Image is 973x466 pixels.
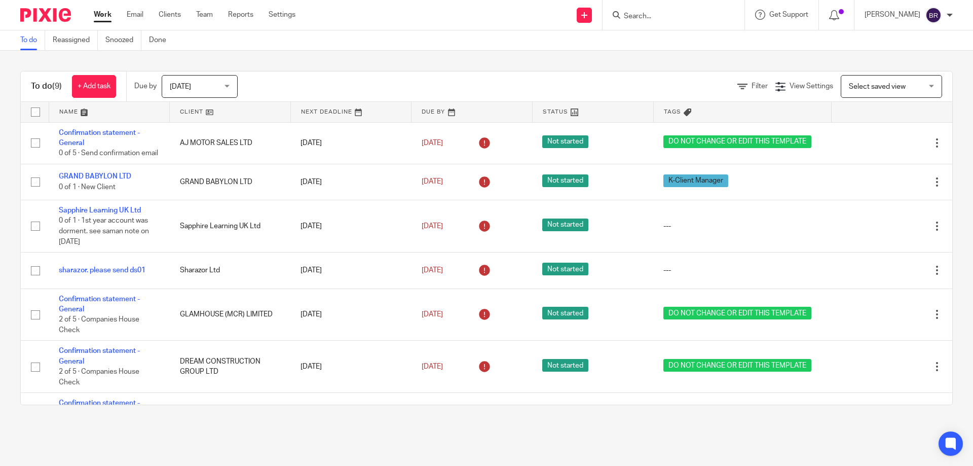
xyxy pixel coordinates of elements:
[170,122,291,164] td: AJ MOTOR SALES LTD
[105,30,141,50] a: Snoozed
[542,174,588,187] span: Not started
[170,200,291,253] td: Sapphire Learning UK Ltd
[752,83,768,90] span: Filter
[542,359,588,372] span: Not started
[59,184,116,191] span: 0 of 1 · New Client
[59,400,140,417] a: Confirmation statement - General
[59,347,140,365] a: Confirmation statement - General
[542,219,588,231] span: Not started
[170,253,291,289] td: Sharazor Ltd
[663,359,811,372] span: DO NOT CHANGE OR EDIT THIS TEMPLATE
[790,83,833,90] span: View Settings
[72,75,116,98] a: + Add task
[663,221,821,231] div: ---
[149,30,174,50] a: Done
[769,11,808,18] span: Get Support
[542,307,588,319] span: Not started
[849,83,906,90] span: Select saved view
[20,30,45,50] a: To do
[422,223,443,230] span: [DATE]
[59,267,145,274] a: sharazor. please send ds01
[170,341,291,393] td: DREAM CONSTRUCTION GROUP LTD
[134,81,157,91] p: Due by
[422,267,443,274] span: [DATE]
[865,10,920,20] p: [PERSON_NAME]
[623,12,714,21] input: Search
[663,135,811,148] span: DO NOT CHANGE OR EDIT THIS TEMPLATE
[422,363,443,370] span: [DATE]
[422,139,443,147] span: [DATE]
[127,10,143,20] a: Email
[269,10,295,20] a: Settings
[290,164,411,200] td: [DATE]
[290,253,411,289] td: [DATE]
[170,289,291,341] td: GLAMHOUSE (MCR) LIMITED
[422,178,443,186] span: [DATE]
[170,393,291,445] td: Icare Manchester Ltd
[31,81,62,92] h1: To do
[290,289,411,341] td: [DATE]
[170,164,291,200] td: GRAND BABYLON LTD
[422,311,443,318] span: [DATE]
[59,207,141,214] a: Sapphire Learning UK Ltd
[53,30,98,50] a: Reassigned
[52,82,62,90] span: (9)
[59,316,139,334] span: 2 of 5 · Companies House Check
[290,393,411,445] td: [DATE]
[663,174,728,187] span: K-Client Manager
[663,307,811,319] span: DO NOT CHANGE OR EDIT THIS TEMPLATE
[59,129,140,147] a: Confirmation statement - General
[20,8,71,22] img: Pixie
[196,10,213,20] a: Team
[228,10,253,20] a: Reports
[290,341,411,393] td: [DATE]
[94,10,111,20] a: Work
[664,109,681,115] span: Tags
[925,7,942,23] img: svg%3E
[290,122,411,164] td: [DATE]
[159,10,181,20] a: Clients
[59,296,140,313] a: Confirmation statement - General
[59,368,139,386] span: 2 of 5 · Companies House Check
[59,218,149,245] span: 0 of 1 · 1st year account was dorment. see saman note on [DATE]
[59,150,158,157] span: 0 of 5 · Send confirmation email
[663,265,821,275] div: ---
[542,263,588,275] span: Not started
[290,200,411,253] td: [DATE]
[542,135,588,148] span: Not started
[59,173,131,180] a: GRAND BABYLON LTD
[170,83,191,90] span: [DATE]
